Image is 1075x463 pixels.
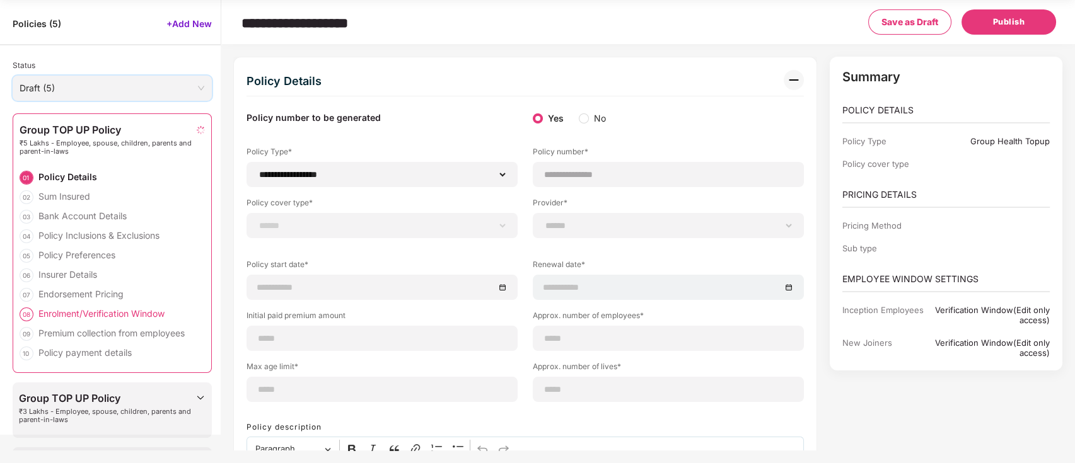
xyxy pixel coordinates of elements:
span: Save as Draft [881,15,938,29]
label: Policy cover type* [247,197,518,213]
label: Policy Type* [247,146,518,162]
div: 07 [20,288,33,302]
img: svg+xml;base64,PHN2ZyBpZD0iRHJvcGRvd24tMzJ4MzIiIHhtbG5zPSJodHRwOi8vd3d3LnczLm9yZy8yMDAwL3N2ZyIgd2... [195,392,206,403]
p: Summary [842,69,1050,84]
div: Group Health Topup [929,136,1050,146]
div: 02 [20,190,33,204]
div: 05 [20,249,33,263]
div: Bank Account Details [38,210,127,222]
div: Policy Details [247,70,322,93]
div: Pricing Method [842,220,929,231]
span: Group TOP UP Policy [20,124,197,135]
span: Policies ( 5 ) [13,18,61,30]
div: 03 [20,210,33,224]
span: Draft (5) [20,79,205,98]
div: Policy payment details [38,346,132,358]
span: ₹3 Lakhs - Employee, spouse, children, parents and parent-in-laws [19,408,195,424]
div: 08 [20,307,33,321]
div: 10 [20,346,33,360]
label: Approx. number of employees* [533,310,804,326]
div: Policy Details [38,171,97,183]
div: Sub type [842,243,929,253]
div: New Joiners [842,338,929,358]
p: EMPLOYEE WINDOW SETTINGS [842,272,1050,286]
div: Policy cover type [842,159,929,169]
label: Renewal date* [533,259,804,275]
label: Policy description [247,422,322,432]
button: Publish [962,9,1056,35]
label: Policy number to be generated [247,111,381,125]
button: Paragraph [250,440,337,459]
div: Insurer Details [38,268,97,280]
div: 09 [20,327,33,341]
p: PRICING DETAILS [842,188,1050,202]
label: Policy number* [533,146,804,162]
label: Approx. number of lives* [533,361,804,377]
span: Paragraph [255,442,321,457]
div: Premium collection from employees [38,327,185,339]
label: Max age limit* [247,361,518,377]
span: ₹5 Lakhs - Employee, spouse, children, parents and parent-in-laws [20,139,197,156]
p: POLICY DETAILS [842,103,1050,117]
span: +Add New [166,18,212,30]
span: Group TOP UP Policy [19,392,195,404]
div: 04 [20,229,33,243]
span: Status [13,60,35,70]
span: Yes [543,111,569,125]
div: Editor toolbar [247,437,804,462]
div: Endorsement Pricing [38,288,124,300]
div: Enrolment/Verification Window [38,307,165,319]
div: Policy Inclusions & Exclusions [38,229,160,241]
label: Initial paid premium amount [247,310,518,326]
div: Verification Window(Edit only access) [929,338,1050,358]
div: Inception Employees [842,305,929,325]
label: Policy start date* [247,259,518,275]
div: 01 [20,171,33,185]
img: svg+xml;base64,PHN2ZyB3aWR0aD0iMzIiIGhlaWdodD0iMzIiIHZpZXdCb3g9IjAgMCAzMiAzMiIgZmlsbD0ibm9uZSIgeG... [784,70,804,90]
button: Save as Draft [868,9,951,35]
label: Provider* [533,197,804,213]
div: Policy Preferences [38,249,115,261]
div: 06 [20,268,33,282]
span: No [589,111,611,125]
div: Verification Window(Edit only access) [929,305,1050,325]
div: Sum Insured [38,190,90,202]
div: Policy Type [842,136,929,146]
span: Publish [993,16,1025,28]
